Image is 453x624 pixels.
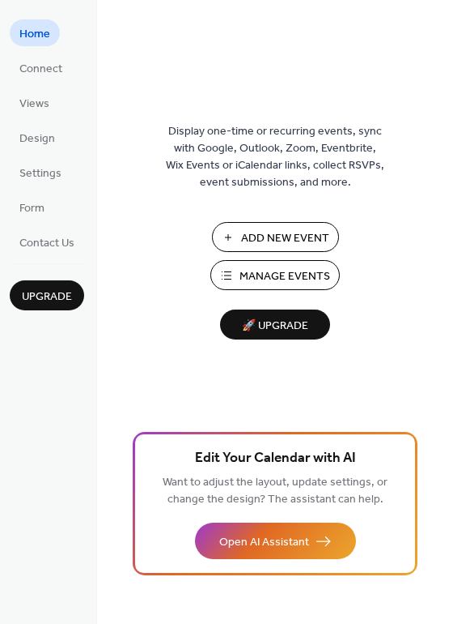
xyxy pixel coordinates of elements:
[19,165,61,182] span: Settings
[19,26,50,43] span: Home
[10,280,84,310] button: Upgrade
[166,123,384,191] span: Display one-time or recurring events, sync with Google, Outlook, Zoom, Eventbrite, Wix Events or ...
[19,235,74,252] span: Contact Us
[239,268,330,285] span: Manage Events
[230,315,320,337] span: 🚀 Upgrade
[241,230,329,247] span: Add New Event
[195,447,356,470] span: Edit Your Calendar with AI
[22,288,72,306] span: Upgrade
[163,472,387,511] span: Want to adjust the layout, update settings, or change the design? The assistant can help.
[210,260,340,290] button: Manage Events
[10,89,59,116] a: Views
[10,159,71,186] a: Settings
[212,222,339,252] button: Add New Event
[10,54,72,81] a: Connect
[19,61,62,78] span: Connect
[10,229,84,255] a: Contact Us
[19,200,44,217] span: Form
[19,130,55,147] span: Design
[219,534,309,551] span: Open AI Assistant
[10,194,54,220] a: Form
[19,96,49,113] span: Views
[195,523,356,559] button: Open AI Assistant
[10,124,65,151] a: Design
[220,310,330,340] button: 🚀 Upgrade
[10,19,60,46] a: Home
